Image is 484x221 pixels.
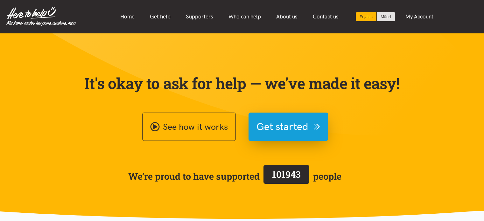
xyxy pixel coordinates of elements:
[178,10,221,24] a: Supporters
[305,10,346,24] a: Contact us
[356,12,377,21] div: Current language
[142,10,178,24] a: Get help
[272,168,301,180] span: 101943
[83,74,401,93] p: It's okay to ask for help — we've made it easy!
[377,12,395,21] a: Switch to Te Reo Māori
[221,10,269,24] a: Who can help
[128,164,341,189] span: We’re proud to have supported people
[249,113,328,141] button: Get started
[6,7,76,26] img: Home
[269,10,305,24] a: About us
[142,113,236,141] a: See how it works
[256,119,308,135] span: Get started
[398,10,441,24] a: My Account
[356,12,395,21] div: Language toggle
[260,164,313,189] a: 101943
[113,10,142,24] a: Home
